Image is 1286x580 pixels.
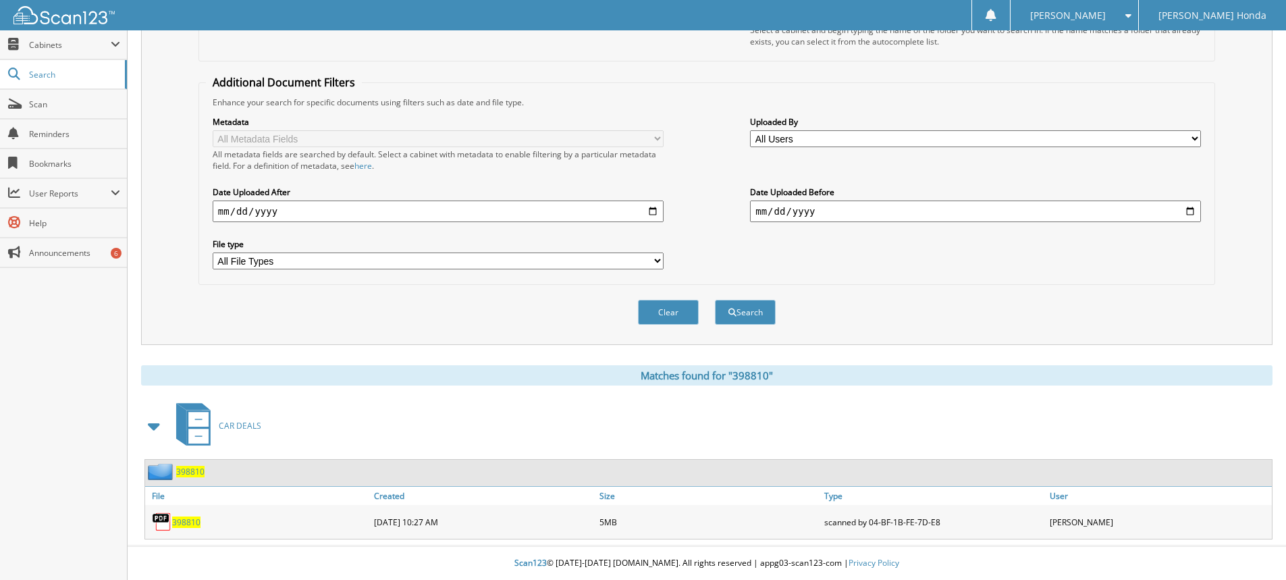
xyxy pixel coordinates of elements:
[849,557,899,569] a: Privacy Policy
[354,160,372,172] a: here
[176,466,205,477] a: 398810
[750,24,1201,47] div: Select a cabinet and begin typing the name of the folder you want to search in. If the name match...
[168,399,261,452] a: CAR DEALS
[1046,487,1272,505] a: User
[213,201,664,222] input: start
[29,247,120,259] span: Announcements
[29,39,111,51] span: Cabinets
[1218,515,1286,580] iframe: Chat Widget
[371,508,596,535] div: [DATE] 10:27 AM
[514,557,547,569] span: Scan123
[596,508,822,535] div: 5MB
[1158,11,1266,20] span: [PERSON_NAME] Honda
[371,487,596,505] a: Created
[141,365,1272,386] div: Matches found for "398810"
[213,186,664,198] label: Date Uploaded After
[128,547,1286,580] div: © [DATE]-[DATE] [DOMAIN_NAME]. All rights reserved | appg03-scan123-com |
[148,463,176,480] img: folder2.png
[213,149,664,172] div: All metadata fields are searched by default. Select a cabinet with metadata to enable filtering b...
[172,517,200,528] a: 398810
[206,97,1208,108] div: Enhance your search for specific documents using filters such as date and file type.
[715,300,776,325] button: Search
[29,217,120,229] span: Help
[152,512,172,532] img: PDF.png
[29,128,120,140] span: Reminders
[1046,508,1272,535] div: [PERSON_NAME]
[29,99,120,110] span: Scan
[29,158,120,169] span: Bookmarks
[750,201,1201,222] input: end
[219,420,261,431] span: CAR DEALS
[638,300,699,325] button: Clear
[821,487,1046,505] a: Type
[206,75,362,90] legend: Additional Document Filters
[750,116,1201,128] label: Uploaded By
[596,487,822,505] a: Size
[750,186,1201,198] label: Date Uploaded Before
[14,6,115,24] img: scan123-logo-white.svg
[111,248,122,259] div: 6
[1030,11,1106,20] span: [PERSON_NAME]
[29,188,111,199] span: User Reports
[213,238,664,250] label: File type
[29,69,118,80] span: Search
[145,487,371,505] a: File
[213,116,664,128] label: Metadata
[821,508,1046,535] div: scanned by 04-BF-1B-FE-7D-E8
